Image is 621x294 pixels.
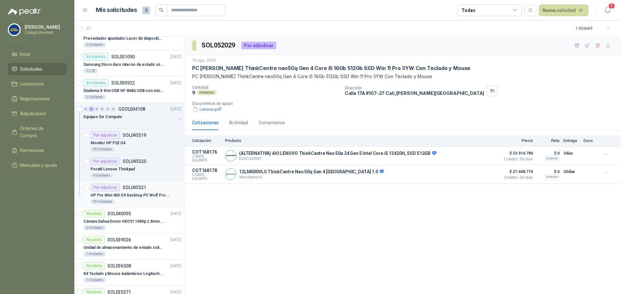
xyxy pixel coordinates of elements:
p: SOL051090 [111,55,135,59]
a: 0 3 0 0 0 0 GSOL004108[DATE] Equipos De Computo [83,105,183,126]
button: Nueva solicitud [539,5,588,16]
span: search [159,8,164,12]
p: HP Pro Mini 400 G9 Desktop PC Wolf Pro Security Edition [91,192,171,198]
p: Unidad de almacenamiento de estado solido Marca SK hynix [DATE] NVMe 256GB HFM256GDJTNG-8310A M.2... [83,245,164,251]
p: $ 0 [537,168,560,176]
p: SOL039026 [107,238,131,242]
a: En tránsitoSOL051090[DATE] Samsung Disco duro interno de estado sólido 990 PRO SSD NVMe M.2 PCIe ... [74,50,184,76]
button: 8 [602,5,613,16]
div: 99 Unidades [91,199,115,204]
span: Inicio [20,51,30,58]
p: Documentos de apoyo [192,101,618,106]
p: Kit Teclado y Mouse inalámbrico Logitech MK235 en español [83,271,164,277]
div: Incluido [544,174,560,179]
p: 13 ago, 2025 [192,57,216,64]
p: COT168176 [192,149,221,155]
p: 12LM000VLS ThinkCentre Neo 50q Gen 4 [GEOGRAPHIC_DATA] 1.0 [239,169,384,175]
span: Solicitudes [20,66,42,73]
a: Por adjudicarSOL045521HP Pro Mini 400 G9 Desktop PC Wolf Pro Security Edition99 Unidades [74,181,184,207]
p: Flete [537,138,560,143]
p: GSOL004108 [118,107,145,111]
p: Monitor HP P22 G4 [91,140,125,146]
a: Manuales y ayuda [8,159,67,171]
p: [DATE] [170,211,181,217]
span: Exp: [DATE] [192,158,221,162]
a: Solicitudes [8,63,67,75]
img: Company Logo [225,169,236,179]
div: Recibido [83,210,105,218]
div: En tránsito [83,53,109,61]
p: SOL045520 [123,159,146,164]
p: [DATE] [170,237,181,243]
p: Samsung Disco duro interno de estado sólido 990 PRO SSD NVMe M.2 PCIe Gen4, M.2 2280 2TB [83,62,164,68]
div: 4 Unidades [91,173,113,178]
h1: Mis solicitudes [96,5,137,15]
div: Por adjudicar [91,184,120,191]
span: $ 27.608.774 [501,168,533,176]
p: [DATE] [170,54,181,60]
p: Cámara Dahua Domo HDCVI 1080p 2.8mm IP67 Led IR 30m mts nocturnos [83,218,164,225]
div: 3 [89,107,94,111]
a: Remisiones [8,144,67,157]
span: Adjudicación [20,110,46,117]
p: PC [PERSON_NAME] ThinkCentre neo50q Gen 4 Core i5 16Gb 512Gb SSD Win 11 Pro 3YW Con Teclado y Mouse [192,73,613,80]
a: RecibidoSOL036508[DATE] Kit Teclado y Mouse inalámbrico Logitech MK235 en español1 Unidades [74,259,184,286]
span: $ 23.916.780 [501,149,533,157]
span: 8 [142,6,150,14]
p: Producto [225,138,497,143]
p: [DATE] [170,263,181,269]
p: $ 0 [537,149,560,157]
a: Por adjudicarSOL045520Poratil Lenovo Thinkpad4 Unidades [74,155,184,181]
p: Docs [583,138,596,143]
div: Por adjudicar [241,42,276,49]
div: En tránsito [83,79,109,87]
a: Negociaciones [8,93,67,105]
p: Precio [501,138,533,143]
p: [DATE] [170,106,181,112]
a: Órdenes de Compra [8,122,67,142]
div: Cotizaciones [192,119,219,126]
span: Órdenes de Compra [20,125,60,139]
div: 1 Unidades [83,278,106,283]
div: 0 [100,107,105,111]
div: Recibido [83,236,105,244]
div: 1 - 50 de 69 [576,23,613,34]
p: SOL040095 [107,211,131,216]
div: 0 [105,107,110,111]
a: RecibidoSOL040095[DATE] Cámara Dahua Domo HDCVI 1080p 2.8mm IP67 Led IR 30m mts nocturnos2 Unidades [74,207,184,233]
a: En tránsitoSOL050922[DATE] Diadema X-Kim USB HF-868U USB con micrófono3 Unidades [74,76,184,103]
div: 3 Unidades [83,95,106,100]
p: Equipos De Computo [83,114,122,120]
a: Adjudicación [8,107,67,120]
span: Negociaciones [20,95,50,102]
a: Licitaciones [8,78,67,90]
h3: SOL052029 [202,40,236,50]
span: Crédito 30 días [501,176,533,179]
div: Actividad [229,119,248,126]
a: En tránsitoSOL051091[DATE] Presentador apuntador Laser de diapositivas Wireless USB 2.4 ghz Marca... [74,24,184,50]
p: SOL045521 [123,185,146,190]
p: Cantidad [192,85,340,90]
div: Todas [462,7,475,14]
span: C: [DATE] [192,155,221,158]
p: [DATE] [170,80,181,86]
div: 2 Unidades [83,42,106,47]
p: Calle 17A #107-27 Cali , [PERSON_NAME][GEOGRAPHIC_DATA] [345,90,485,96]
a: RecibidoSOL039026[DATE] Unidad de almacenamiento de estado solido Marca SK hynix [DATE] NVMe 256G... [74,233,184,259]
p: SOL050922 [111,81,135,85]
p: COT168178 [192,168,221,173]
div: 1 Unidades [83,251,106,257]
p: DISCOVERY [239,156,436,161]
p: Dirección [345,86,485,90]
span: Manuales y ayuda [20,162,57,169]
span: C: [DATE] [192,173,221,177]
p: Wondertech [239,175,384,179]
p: Cotización [192,138,221,143]
p: Entrega [563,138,580,143]
span: 8 [608,3,615,9]
div: 2 Unidades [83,225,106,230]
img: Logo peakr [8,8,41,15]
div: Por adjudicar [91,131,120,139]
div: Unidades [197,90,217,95]
div: 0 [111,107,116,111]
